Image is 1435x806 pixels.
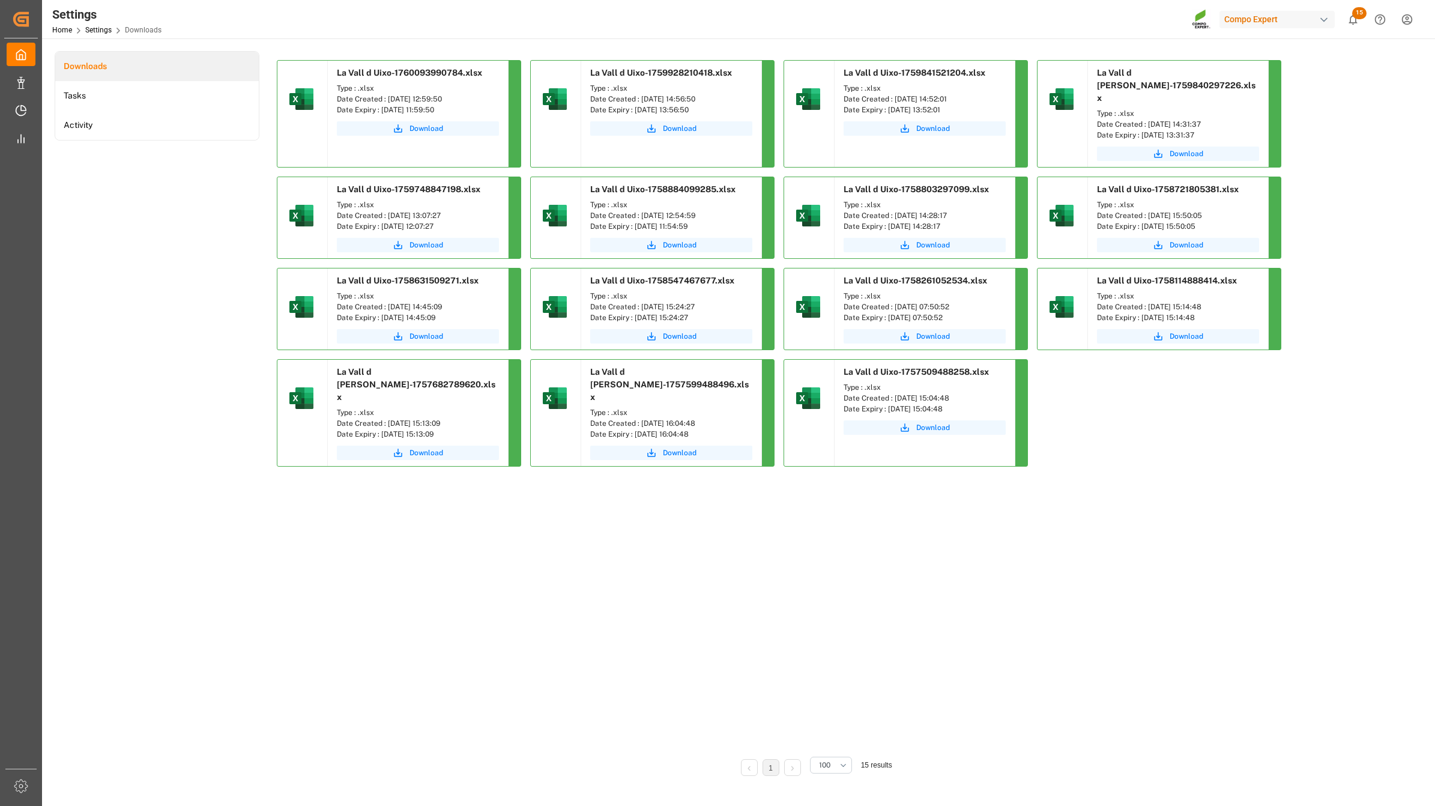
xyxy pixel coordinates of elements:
[337,301,499,312] div: Date Created : [DATE] 14:45:09
[844,83,1006,94] div: Type : .xlsx
[590,68,732,77] span: La Vall d Uixo-1759928210418.xlsx
[844,276,987,285] span: La Vall d Uixo-1758261052534.xlsx
[590,276,734,285] span: La Vall d Uixo-1758547467677.xlsx
[337,429,499,440] div: Date Expiry : [DATE] 15:13:09
[590,210,752,221] div: Date Created : [DATE] 12:54:59
[52,5,162,23] div: Settings
[337,367,495,402] span: La Vall d [PERSON_NAME]-1757682789620.xlsx
[337,121,499,136] button: Download
[590,301,752,312] div: Date Created : [DATE] 15:24:27
[590,199,752,210] div: Type : .xlsx
[763,759,779,776] li: 1
[1097,301,1259,312] div: Date Created : [DATE] 15:14:48
[409,331,443,342] span: Download
[1170,148,1203,159] span: Download
[337,184,480,194] span: La Vall d Uixo-1759748847198.xlsx
[337,68,482,77] span: La Vall d Uixo-1760093990784.xlsx
[1097,199,1259,210] div: Type : .xlsx
[844,329,1006,344] button: Download
[1097,210,1259,221] div: Date Created : [DATE] 15:50:05
[844,404,1006,414] div: Date Expiry : [DATE] 15:04:48
[1219,11,1335,28] div: Compo Expert
[1097,291,1259,301] div: Type : .xlsx
[590,367,749,402] span: La Vall d [PERSON_NAME]-1757599488496.xlsx
[810,757,852,774] button: open menu
[590,407,752,418] div: Type : .xlsx
[337,221,499,232] div: Date Expiry : [DATE] 12:07:27
[1097,276,1237,285] span: La Vall d Uixo-1758114888414.xlsx
[337,418,499,429] div: Date Created : [DATE] 15:13:09
[52,26,72,34] a: Home
[844,238,1006,252] button: Download
[337,105,499,115] div: Date Expiry : [DATE] 11:59:50
[741,759,758,776] li: Previous Page
[844,301,1006,312] div: Date Created : [DATE] 07:50:52
[337,276,479,285] span: La Vall d Uixo-1758631509271.xlsx
[916,123,950,134] span: Download
[1097,221,1259,232] div: Date Expiry : [DATE] 15:50:05
[337,199,499,210] div: Type : .xlsx
[590,238,752,252] button: Download
[1170,240,1203,250] span: Download
[590,312,752,323] div: Date Expiry : [DATE] 15:24:27
[1367,6,1394,33] button: Help Center
[590,94,752,105] div: Date Created : [DATE] 14:56:50
[1340,6,1367,33] button: show 15 new notifications
[844,312,1006,323] div: Date Expiry : [DATE] 07:50:52
[844,382,1006,393] div: Type : .xlsx
[540,384,569,413] img: microsoft-excel-2019--v1.png
[844,184,989,194] span: La Vall d Uixo-1758803297099.xlsx
[1097,130,1259,141] div: Date Expiry : [DATE] 13:31:37
[1097,238,1259,252] button: Download
[1047,201,1076,230] img: microsoft-excel-2019--v1.png
[590,429,752,440] div: Date Expiry : [DATE] 16:04:48
[1097,184,1239,194] span: La Vall d Uixo-1758721805381.xlsx
[1097,147,1259,161] button: Download
[1097,68,1255,103] span: La Vall d [PERSON_NAME]-1759840297226.xlsx
[590,105,752,115] div: Date Expiry : [DATE] 13:56:50
[590,446,752,460] button: Download
[540,201,569,230] img: microsoft-excel-2019--v1.png
[844,420,1006,435] button: Download
[861,761,892,769] span: 15 results
[337,446,499,460] button: Download
[844,210,1006,221] div: Date Created : [DATE] 14:28:17
[794,201,823,230] img: microsoft-excel-2019--v1.png
[55,81,259,111] a: Tasks
[844,367,989,377] span: La Vall d Uixo-1757509488258.xlsx
[337,329,499,344] a: Download
[409,447,443,458] span: Download
[916,240,950,250] span: Download
[337,407,499,418] div: Type : .xlsx
[1097,329,1259,344] button: Download
[337,238,499,252] button: Download
[794,292,823,321] img: microsoft-excel-2019--v1.png
[337,210,499,221] div: Date Created : [DATE] 13:07:27
[1192,9,1211,30] img: Screenshot%202023-09-29%20at%2010.02.21.png_1712312052.png
[590,121,752,136] a: Download
[1219,8,1340,31] button: Compo Expert
[819,760,830,771] span: 100
[55,111,259,140] li: Activity
[916,422,950,433] span: Download
[844,105,1006,115] div: Date Expiry : [DATE] 13:52:01
[287,201,316,230] img: microsoft-excel-2019--v1.png
[590,329,752,344] button: Download
[1097,312,1259,323] div: Date Expiry : [DATE] 15:14:48
[287,292,316,321] img: microsoft-excel-2019--v1.png
[844,291,1006,301] div: Type : .xlsx
[844,121,1006,136] a: Download
[844,221,1006,232] div: Date Expiry : [DATE] 14:28:17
